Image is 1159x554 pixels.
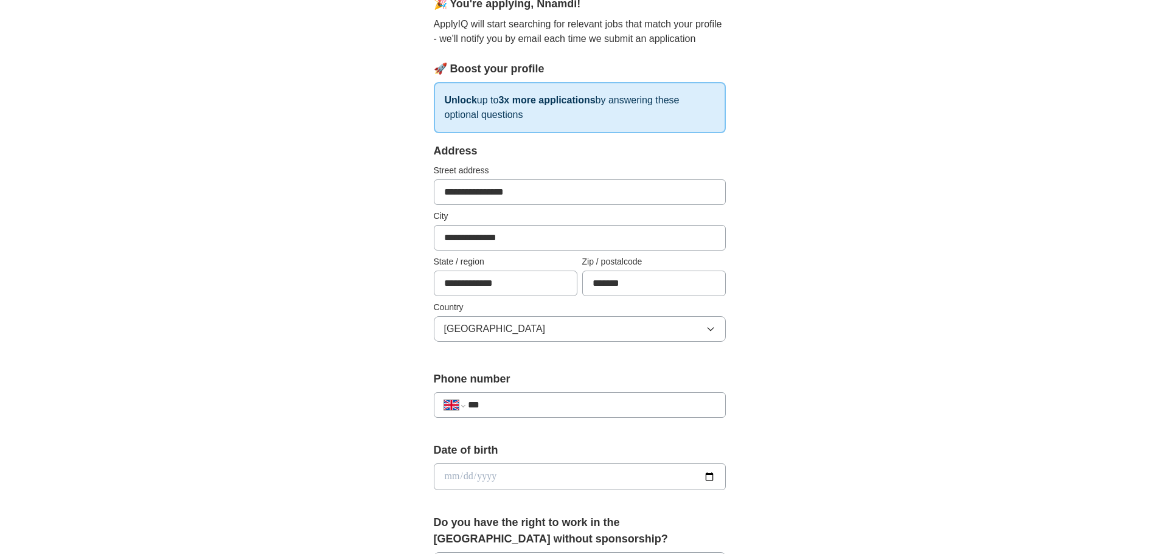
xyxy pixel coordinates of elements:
[434,210,726,223] label: City
[434,164,726,177] label: Street address
[434,61,726,77] div: 🚀 Boost your profile
[434,17,726,46] p: ApplyIQ will start searching for relevant jobs that match your profile - we'll notify you by emai...
[434,316,726,342] button: [GEOGRAPHIC_DATA]
[434,514,726,547] label: Do you have the right to work in the [GEOGRAPHIC_DATA] without sponsorship?
[582,255,726,268] label: Zip / postalcode
[445,95,477,105] strong: Unlock
[434,255,577,268] label: State / region
[498,95,595,105] strong: 3x more applications
[434,442,726,459] label: Date of birth
[434,143,726,159] div: Address
[434,301,726,314] label: Country
[434,371,726,387] label: Phone number
[444,322,546,336] span: [GEOGRAPHIC_DATA]
[434,82,726,133] p: up to by answering these optional questions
